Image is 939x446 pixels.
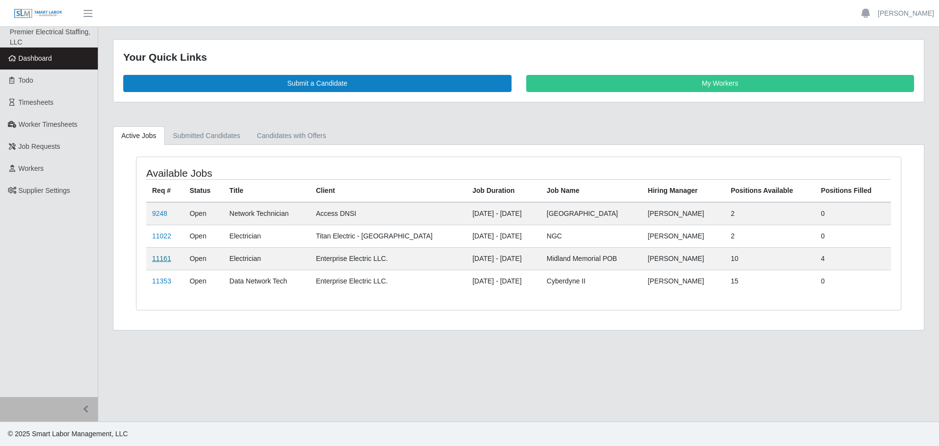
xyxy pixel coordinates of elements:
[725,270,815,292] td: 15
[224,179,310,202] th: Title
[184,202,224,225] td: Open
[224,270,310,292] td: Data Network Tech
[184,247,224,270] td: Open
[8,430,128,438] span: © 2025 Smart Labor Management, LLC
[184,270,224,292] td: Open
[467,270,541,292] td: [DATE] - [DATE]
[541,202,642,225] td: [GEOGRAPHIC_DATA]
[642,179,725,202] th: Hiring Manager
[642,247,725,270] td: [PERSON_NAME]
[19,54,52,62] span: Dashboard
[725,247,815,270] td: 10
[184,225,224,247] td: Open
[310,202,467,225] td: Access DNSI
[541,179,642,202] th: Job Name
[467,179,541,202] th: Job Duration
[14,8,63,19] img: SLM Logo
[815,202,891,225] td: 0
[815,225,891,247] td: 0
[224,247,310,270] td: Electrician
[113,126,165,145] a: Active Jobs
[467,202,541,225] td: [DATE] - [DATE]
[152,210,167,217] a: 9248
[467,247,541,270] td: [DATE] - [DATE]
[19,142,61,150] span: Job Requests
[526,75,915,92] a: My Workers
[467,225,541,247] td: [DATE] - [DATE]
[146,179,184,202] th: Req #
[642,270,725,292] td: [PERSON_NAME]
[224,202,310,225] td: Network Technician
[165,126,249,145] a: Submitted Candidates
[10,28,90,46] span: Premier Electrical Staffing, LLC
[541,270,642,292] td: Cyberdyne II
[878,8,934,19] a: [PERSON_NAME]
[310,270,467,292] td: Enterprise Electric LLC.
[152,255,171,262] a: 11161
[725,179,815,202] th: Positions Available
[642,225,725,247] td: [PERSON_NAME]
[541,225,642,247] td: NGC
[123,75,512,92] a: Submit a Candidate
[19,187,70,194] span: Supplier Settings
[146,167,448,179] h4: Available Jobs
[725,202,815,225] td: 2
[815,270,891,292] td: 0
[310,179,467,202] th: Client
[123,49,914,65] div: Your Quick Links
[19,120,77,128] span: Worker Timesheets
[152,232,171,240] a: 11022
[19,98,54,106] span: Timesheets
[815,179,891,202] th: Positions Filled
[725,225,815,247] td: 2
[310,225,467,247] td: Titan Electric - [GEOGRAPHIC_DATA]
[224,225,310,247] td: Electrician
[184,179,224,202] th: Status
[152,277,171,285] a: 11353
[541,247,642,270] td: Midland Memorial POB
[815,247,891,270] td: 4
[19,76,33,84] span: Todo
[19,164,44,172] span: Workers
[642,202,725,225] td: [PERSON_NAME]
[248,126,334,145] a: Candidates with Offers
[310,247,467,270] td: Enterprise Electric LLC.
